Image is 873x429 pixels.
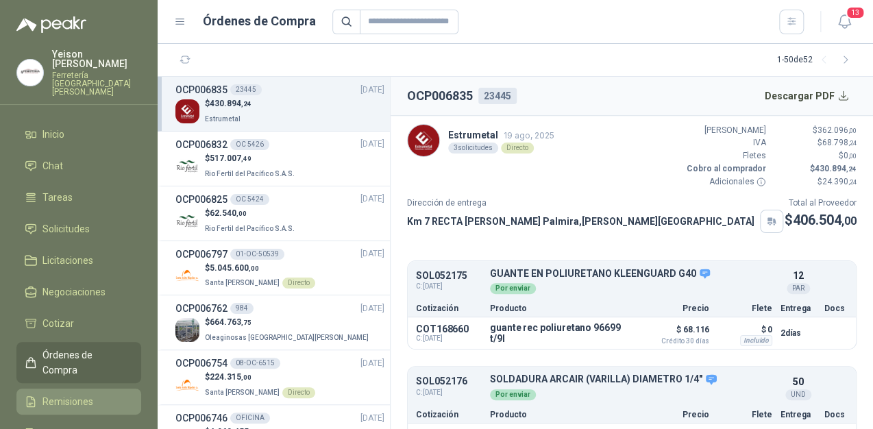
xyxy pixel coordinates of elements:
p: guante rec poliuretano 96699 t/9l [490,322,632,344]
span: [DATE] [360,247,384,260]
span: 13 [846,6,865,19]
img: Company Logo [175,373,199,397]
div: 23445 [230,84,262,95]
p: $ [205,207,297,220]
h3: OCP006762 [175,301,228,316]
span: Órdenes de Compra [42,347,128,378]
p: 12 [793,268,804,283]
p: $ [205,97,251,110]
span: [DATE] [360,138,384,151]
p: Entrega [780,304,816,312]
img: Company Logo [17,60,43,86]
span: 68.798 [822,138,857,147]
h3: OCP006797 [175,247,228,262]
p: $ [785,210,857,231]
span: Inicio [42,127,64,142]
span: 62.540 [210,208,247,218]
span: 5.045.600 [210,263,259,273]
div: Por enviar [490,389,536,400]
div: 1 - 50 de 52 [777,49,857,71]
span: 406.504 [793,212,857,228]
span: Rio Fertil del Pacífico S.A.S. [205,170,295,177]
a: Órdenes de Compra [16,342,141,383]
p: Producto [490,304,632,312]
p: Km 7 RECTA [PERSON_NAME] Palmira , [PERSON_NAME][GEOGRAPHIC_DATA] [407,214,754,229]
span: ,24 [848,178,857,186]
p: Yeison [PERSON_NAME] [52,49,141,69]
p: $ [205,371,315,384]
span: ,24 [848,139,857,147]
div: Directo [501,143,534,154]
h3: OCP006746 [175,410,228,426]
p: $ [774,149,857,162]
img: Company Logo [175,209,199,233]
p: IVA [684,136,766,149]
span: C: [DATE] [416,334,482,343]
button: 13 [832,10,857,34]
span: Solicitudes [42,221,90,236]
p: 2 días [780,325,816,341]
span: Licitaciones [42,253,93,268]
span: Negociaciones [42,284,106,299]
p: Docs [824,304,848,312]
span: 24.390 [822,177,857,186]
span: Remisiones [42,394,93,409]
a: OCP00679701-OC-50539[DATE] Company Logo$5.045.600,00Santa [PERSON_NAME]Directo [175,247,384,290]
span: [DATE] [360,302,384,315]
p: Fletes [684,149,766,162]
a: Tareas [16,184,141,210]
div: 23445 [478,88,517,104]
span: C: [DATE] [416,281,482,292]
a: OCP006762984[DATE] Company Logo$664.763,75Oleaginosas [GEOGRAPHIC_DATA][PERSON_NAME] [175,301,384,344]
span: ,24 [846,165,857,173]
div: 3 solicitudes [448,143,498,154]
h1: Órdenes de Compra [203,12,316,31]
span: Cotizar [42,316,74,331]
h2: OCP006835 [407,86,473,106]
p: Cotización [416,304,482,312]
p: Total al Proveedor [785,197,857,210]
div: OFICINA [230,413,270,424]
span: Santa [PERSON_NAME] [205,389,280,396]
a: Chat [16,153,141,179]
p: $ 0 [717,321,772,338]
p: Precio [641,410,709,419]
a: Cotizar [16,310,141,336]
span: ,00 [848,152,857,160]
p: Docs [824,410,848,419]
p: $ [774,136,857,149]
h3: OCP006754 [175,356,228,371]
span: Oleaginosas [GEOGRAPHIC_DATA][PERSON_NAME] [205,334,369,341]
span: ,00 [841,214,857,228]
p: Estrumetal [448,127,554,143]
div: PAR [787,283,810,294]
p: $ 68.116 [641,321,709,345]
a: Negociaciones [16,279,141,305]
span: ,00 [249,265,259,272]
span: 19 ago, 2025 [504,130,554,140]
div: OC 5424 [230,194,269,205]
a: OCP006825OC 5424[DATE] Company Logo$62.540,00Rio Fertil del Pacífico S.A.S. [175,192,384,235]
div: UND [785,389,811,400]
span: Rio Fertil del Pacífico S.A.S. [205,225,295,232]
span: [DATE] [360,357,384,370]
button: Descargar PDF [757,82,857,110]
a: Inicio [16,121,141,147]
img: Company Logo [175,99,199,123]
span: [DATE] [360,193,384,206]
p: GUANTE EN POLIURETANO KLEENGUARD G40 [490,268,772,280]
p: Entrega [780,410,816,419]
span: Crédito 30 días [641,338,709,345]
p: Flete [717,410,772,419]
span: Chat [42,158,63,173]
p: Flete [717,304,772,312]
span: ,24 [241,100,251,108]
div: OC 5426 [230,139,269,150]
p: $ [205,316,371,329]
img: Company Logo [175,318,199,342]
h3: OCP006825 [175,192,228,207]
span: C: [DATE] [416,387,482,398]
p: $ [205,262,315,275]
p: Producto [490,410,632,419]
span: 0 [844,151,857,160]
